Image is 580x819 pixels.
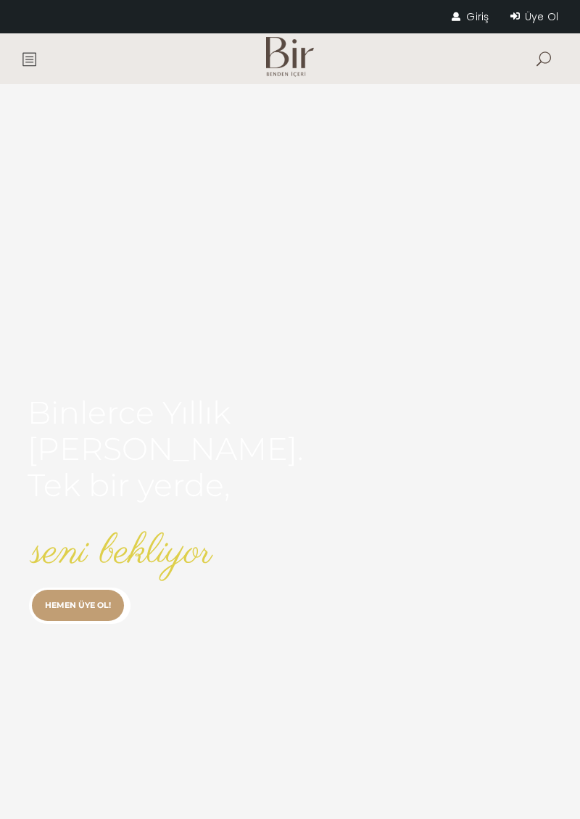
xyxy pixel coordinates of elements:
[266,37,314,77] img: Mobile Logo
[452,9,489,24] a: Giriş
[28,395,304,503] rs-layer: Binlerce Yıllık [PERSON_NAME]. Tek bir yerde,
[510,9,558,24] a: Üye Ol
[32,530,212,576] rs-layer: seni bekliyor
[32,590,124,621] a: HEMEN ÜYE OL!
